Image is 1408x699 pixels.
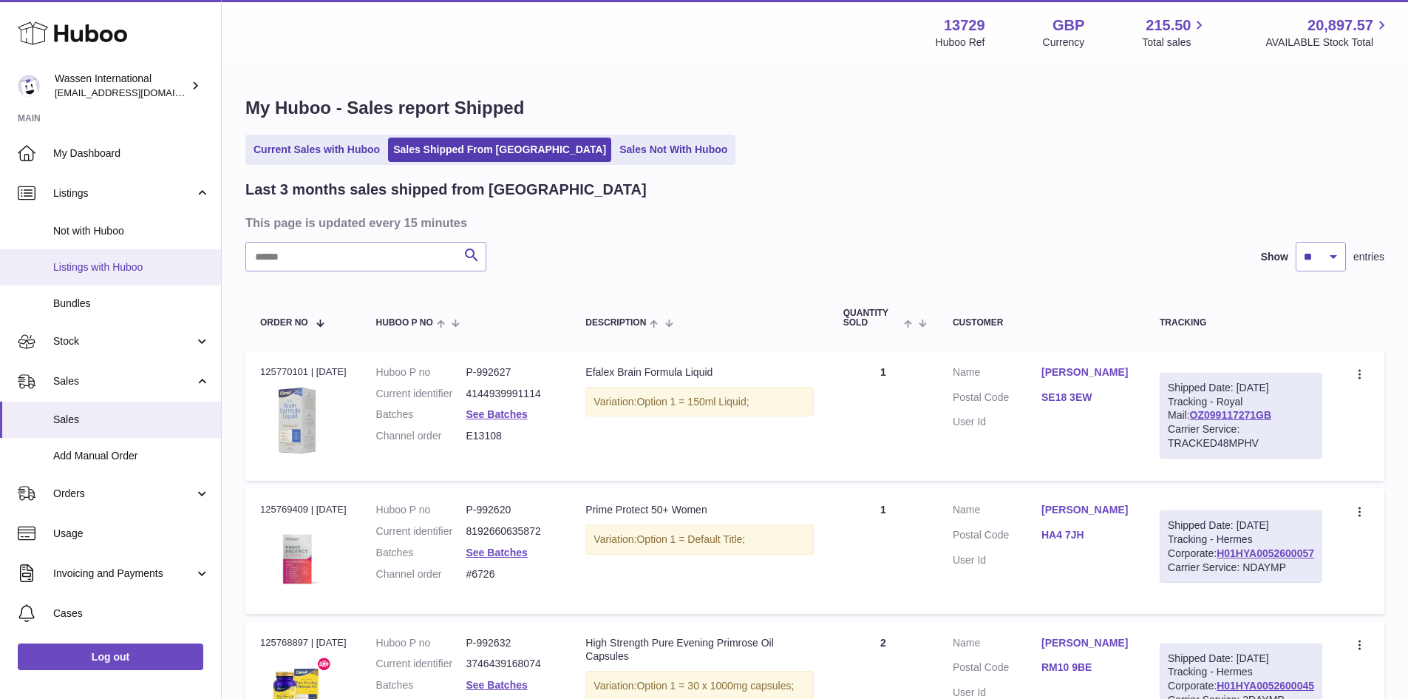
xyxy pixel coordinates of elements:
label: Show [1261,250,1288,264]
div: Efalex Brain Formula Liquid [585,365,813,379]
a: Log out [18,644,203,670]
dt: Name [953,503,1041,521]
a: [PERSON_NAME] [1041,503,1130,517]
dt: Postal Code [953,661,1041,678]
dd: E13108 [466,429,556,443]
span: Orders [53,487,194,501]
dt: Huboo P no [376,636,466,650]
dt: Channel order [376,429,466,443]
dd: 4144939991114 [466,387,556,401]
dt: Name [953,365,1041,383]
td: 1 [829,351,938,481]
span: 215.50 [1146,16,1191,36]
img: 2SST_6e71f277-9286-4a2d-9b0f-fe0a3fbe5f0e.png [260,521,334,595]
div: 125768897 | [DATE] [260,636,347,649]
dt: Current identifier [376,657,466,671]
dd: #6726 [466,567,556,581]
span: Sales [53,374,194,388]
span: 20,897.57 [1307,16,1373,36]
a: [PERSON_NAME] [1041,636,1130,650]
div: Customer [953,318,1130,328]
div: Shipped Date: [DATE] [1168,381,1314,395]
a: SE18 3EW [1041,391,1130,405]
span: My Dashboard [53,146,210,161]
h2: Last 3 months sales shipped from [GEOGRAPHIC_DATA] [245,180,647,200]
div: Tracking [1160,318,1322,328]
span: Sales [53,413,210,427]
div: Tracking - Royal Mail: [1160,373,1322,459]
a: Sales Shipped From [GEOGRAPHIC_DATA] [388,138,611,162]
dd: P-992632 [466,636,556,650]
span: Quantity Sold [843,308,900,328]
a: See Batches [466,547,527,558]
strong: GBP [1052,16,1084,36]
dd: 3746439168074 [466,657,556,671]
img: internalAdmin-13729@internal.huboo.com [18,75,40,97]
span: Option 1 = 30 x 1000mg capsules; [636,680,794,692]
a: HA4 7JH [1041,528,1130,542]
dt: Current identifier [376,387,466,401]
a: 215.50 Total sales [1142,16,1208,50]
span: Order No [260,318,308,328]
span: Add Manual Order [53,449,210,463]
dt: User Id [953,415,1041,429]
div: Shipped Date: [DATE] [1168,652,1314,666]
div: Prime Protect 50+ Women [585,503,813,517]
span: Invoicing and Payments [53,567,194,581]
div: 125770101 | [DATE] [260,365,347,379]
a: H01HYA0052600057 [1217,547,1314,559]
span: Cases [53,607,210,621]
span: entries [1353,250,1384,264]
dt: Batches [376,546,466,560]
a: RM10 9BE [1041,661,1130,675]
div: Currency [1043,36,1085,50]
dt: Postal Code [953,391,1041,408]
dd: 8192660635872 [466,524,556,538]
strong: 13729 [944,16,985,36]
span: Huboo P no [376,318,433,328]
dt: User Id [953,553,1041,567]
span: Listings with Huboo [53,260,210,274]
div: 125769409 | [DATE] [260,503,347,516]
span: Option 1 = Default Title; [636,533,745,545]
dt: Batches [376,408,466,422]
span: Description [585,318,646,328]
a: See Batches [466,679,527,691]
span: Stock [53,334,194,348]
dt: Current identifier [376,524,466,538]
div: High Strength Pure Evening Primrose Oil Capsules [585,636,813,664]
h3: This page is updated every 15 minutes [245,215,1381,231]
span: Total sales [1142,36,1208,50]
div: Variation: [585,524,813,555]
div: Tracking - Hermes Corporate: [1160,510,1322,583]
span: Listings [53,186,194,200]
div: Wassen International [55,72,188,100]
span: AVAILABLE Stock Total [1265,36,1390,50]
a: See Batches [466,408,527,420]
div: Carrier Service: TRACKED48MPHV [1168,422,1314,450]
a: Current Sales with Huboo [248,138,385,162]
a: Sales Not With Huboo [614,138,732,162]
dt: Huboo P no [376,365,466,379]
div: Shipped Date: [DATE] [1168,519,1314,533]
dd: P-992620 [466,503,556,517]
dt: Channel order [376,567,466,581]
span: Not with Huboo [53,224,210,238]
dt: Huboo P no [376,503,466,517]
img: Efamol_Brain-Liquid-Formula_beea9f62-f98a-4947-8a94-1d30702cd89c.png [260,383,334,457]
dd: P-992627 [466,365,556,379]
span: Bundles [53,297,210,311]
span: Option 1 = 150ml Liquid; [636,396,749,408]
div: Carrier Service: NDAYMP [1168,561,1314,575]
span: Usage [53,527,210,541]
a: H01HYA0052600045 [1217,680,1314,692]
a: 20,897.57 AVAILABLE Stock Total [1265,16,1390,50]
td: 1 [829,488,938,613]
a: OZ099117271GB [1190,409,1272,421]
h1: My Huboo - Sales report Shipped [245,96,1384,120]
dt: Postal Code [953,528,1041,546]
span: [EMAIL_ADDRESS][DOMAIN_NAME] [55,87,217,98]
div: Variation: [585,387,813,417]
a: [PERSON_NAME] [1041,365,1130,379]
dt: Name [953,636,1041,654]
